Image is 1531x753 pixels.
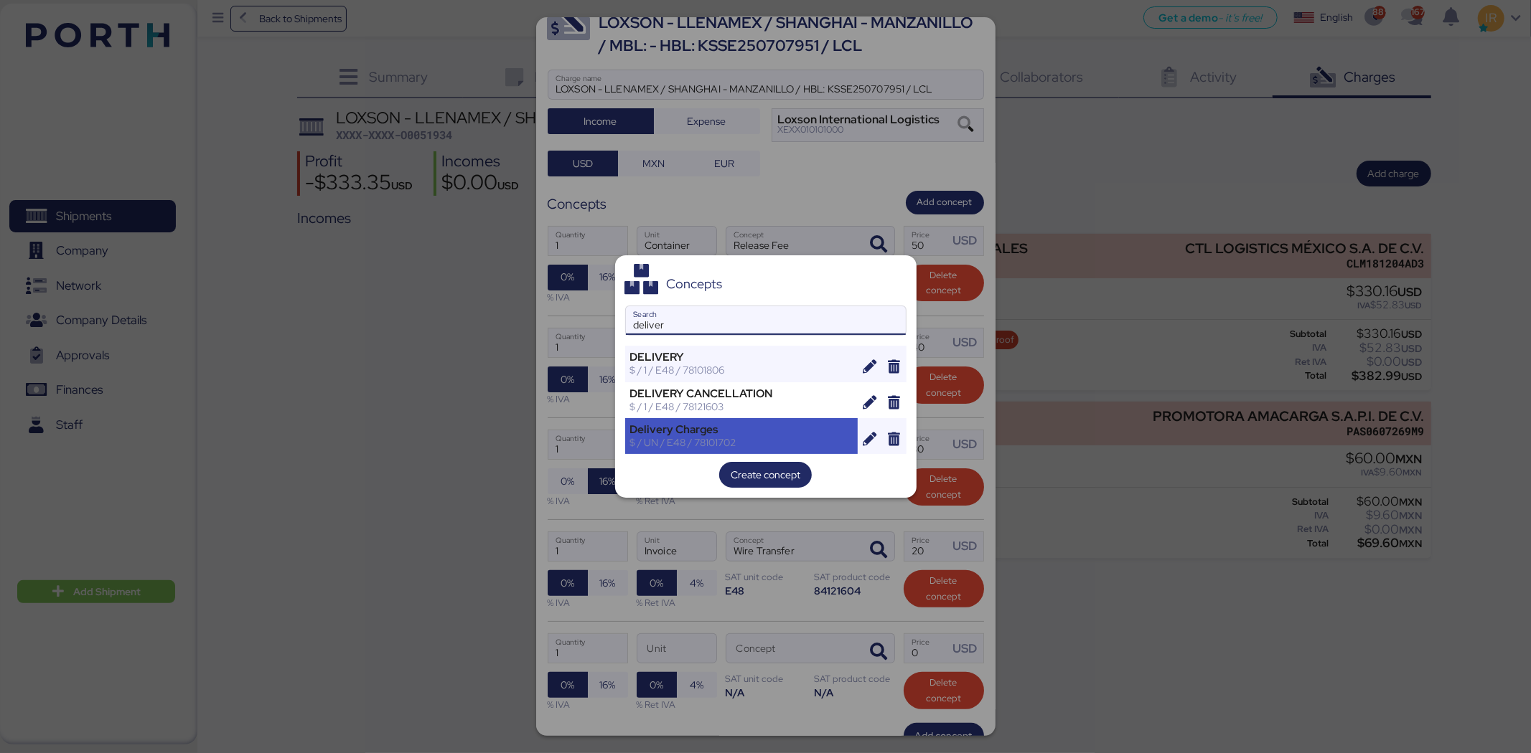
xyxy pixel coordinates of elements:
div: DELIVERY CANCELLATION [630,387,853,400]
div: $ / 1 / E48 / 78101806 [630,364,853,376]
div: $ / 1 / E48 / 78121603 [630,400,853,413]
button: Create concept [719,462,812,488]
div: DELIVERY [630,351,853,364]
span: Create concept [731,466,800,483]
div: Delivery Charges [630,423,853,436]
div: Concepts [666,278,722,290]
input: Search [626,306,906,335]
div: $ / UN / E48 / 78101702 [630,436,853,449]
